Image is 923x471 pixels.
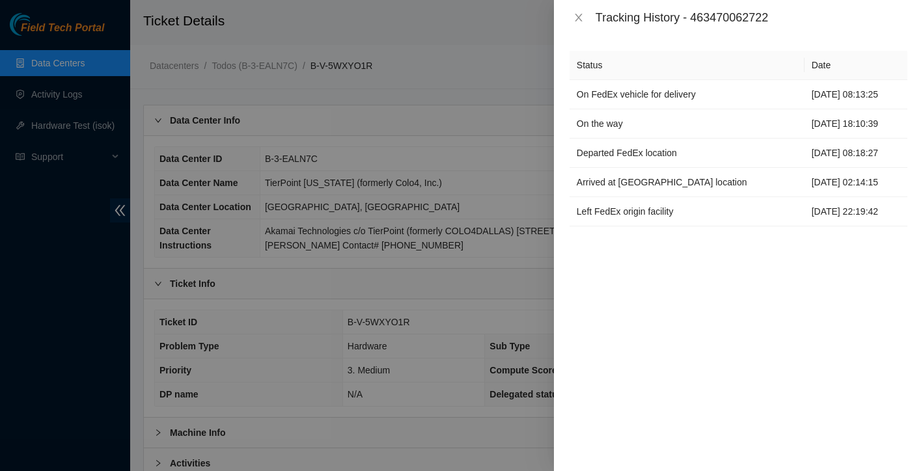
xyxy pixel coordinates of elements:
td: On FedEx vehicle for delivery [570,80,805,109]
button: Close [570,12,588,24]
td: [DATE] 08:13:25 [805,80,907,109]
th: Status [570,51,805,80]
div: Tracking History - 463470062722 [596,10,907,25]
td: Arrived at [GEOGRAPHIC_DATA] location [570,168,805,197]
span: close [573,12,584,23]
td: [DATE] 08:18:27 [805,139,907,168]
td: [DATE] 22:19:42 [805,197,907,226]
td: [DATE] 18:10:39 [805,109,907,139]
td: [DATE] 02:14:15 [805,168,907,197]
td: Left FedEx origin facility [570,197,805,226]
th: Date [805,51,907,80]
td: On the way [570,109,805,139]
td: Departed FedEx location [570,139,805,168]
